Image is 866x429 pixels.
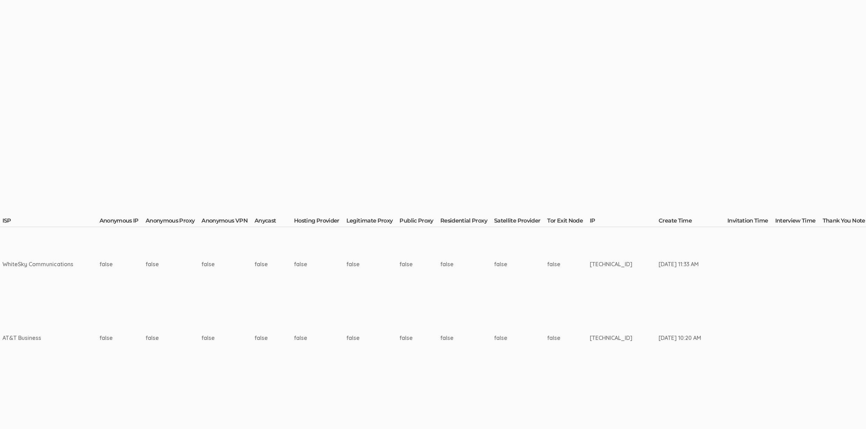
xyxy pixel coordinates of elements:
th: ISP [2,217,100,227]
td: false [494,301,547,375]
td: false [255,301,294,375]
td: false [100,301,146,375]
td: false [346,227,400,301]
th: Anonymous VPN [201,217,255,227]
iframe: Chat Widget [831,395,866,429]
td: false [201,301,255,375]
th: Hosting Provider [294,217,346,227]
td: false [201,227,255,301]
th: Anonymous IP [100,217,146,227]
td: false [255,227,294,301]
td: false [399,301,440,375]
th: Public Proxy [399,217,440,227]
th: Anycast [255,217,294,227]
th: Legitimate Proxy [346,217,400,227]
td: false [146,301,201,375]
div: [DATE] 11:33 AM [659,260,701,268]
td: false [294,227,346,301]
th: Create Time [659,217,727,227]
td: false [440,301,494,375]
td: false [399,227,440,301]
td: WhiteSky Communications [2,227,100,301]
td: false [100,227,146,301]
th: Anonymous Proxy [146,217,201,227]
th: IP [590,217,659,227]
td: false [146,227,201,301]
td: false [547,301,590,375]
th: Satellite Provider [494,217,547,227]
td: false [346,301,400,375]
td: [TECHNICAL_ID] [590,301,659,375]
td: false [294,301,346,375]
th: Residential Proxy [440,217,494,227]
td: AT&T Business [2,301,100,375]
td: [TECHNICAL_ID] [590,227,659,301]
td: false [547,227,590,301]
th: Invitation Time [727,217,775,227]
th: Interview Time [775,217,823,227]
td: false [440,227,494,301]
td: false [494,227,547,301]
div: [DATE] 10:20 AM [659,334,701,342]
th: Tor Exit Node [547,217,590,227]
